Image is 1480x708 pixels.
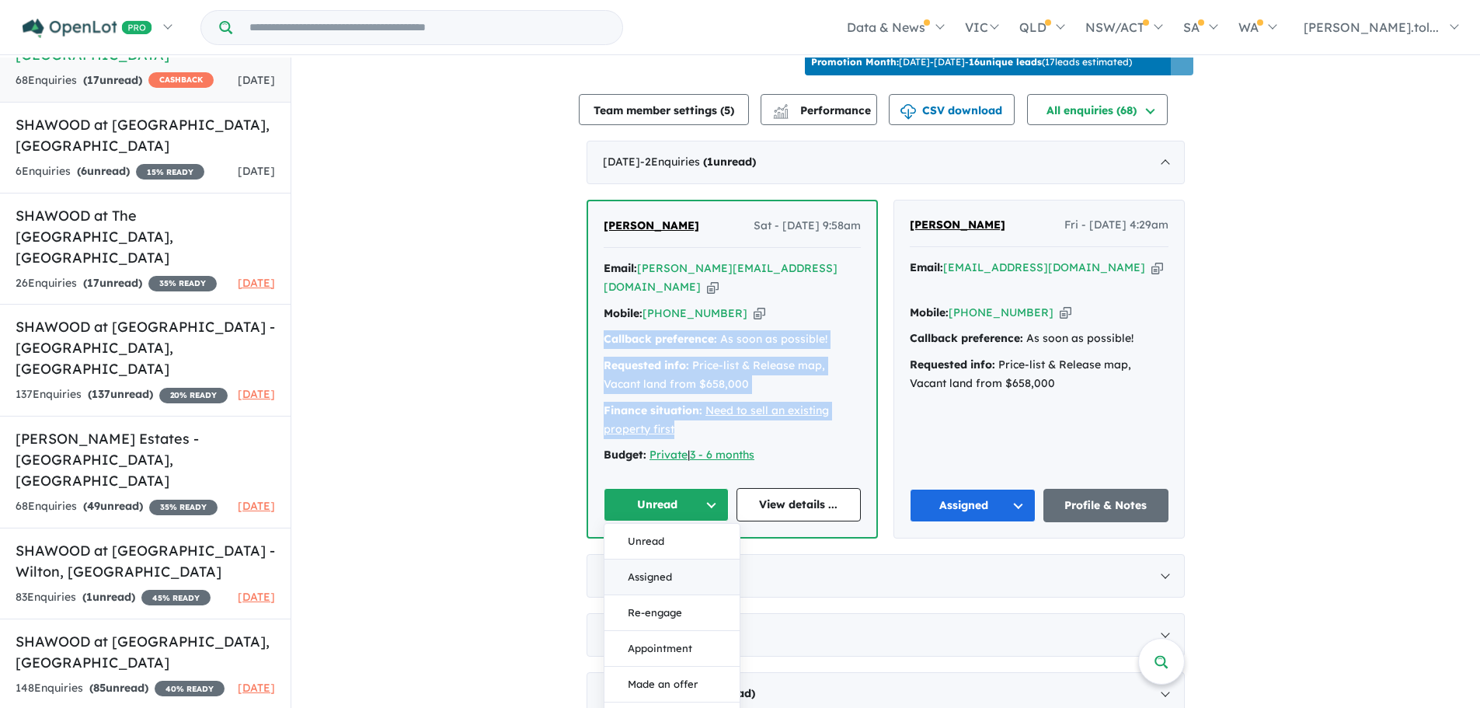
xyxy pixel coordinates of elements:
strong: ( unread) [83,73,142,87]
button: CSV download [889,94,1015,125]
strong: Callback preference: [604,332,717,346]
span: 20 % READY [159,388,228,403]
div: 26 Enquir ies [16,274,217,293]
div: 148 Enquir ies [16,679,225,698]
span: [PERSON_NAME].tol... [1304,19,1439,35]
a: View details ... [737,488,862,521]
button: Re-engage [604,595,740,631]
button: Assigned [604,560,740,595]
span: Sat - [DATE] 9:58am [754,217,861,235]
strong: Budget: [604,448,646,462]
span: 137 [92,387,110,401]
strong: Requested info: [604,358,689,372]
a: Need to sell an existing property first [604,403,829,436]
span: [DATE] [238,681,275,695]
strong: ( unread) [89,681,148,695]
button: Copy [707,279,719,295]
span: 35 % READY [149,500,218,515]
span: [DATE] [238,164,275,178]
span: [DATE] [238,499,275,513]
a: [PERSON_NAME] [910,216,1005,235]
h5: [PERSON_NAME] Estates - [GEOGRAPHIC_DATA] , [GEOGRAPHIC_DATA] [16,428,275,491]
span: Fri - [DATE] 4:29am [1064,216,1168,235]
span: 1 [707,155,713,169]
a: 3 - 6 months [690,448,754,462]
span: - 2 Enquir ies [640,155,756,169]
strong: ( unread) [83,276,142,290]
button: Made an offer [604,667,740,703]
span: 40 % READY [155,681,225,696]
button: Assigned [910,489,1036,522]
p: [DATE] - [DATE] - ( 17 leads estimated) [811,55,1132,69]
button: Unread [604,488,729,521]
img: download icon [900,104,916,120]
button: Performance [761,94,877,125]
span: 35 % READY [148,276,217,291]
div: Price-list & Release map, Vacant land from $658,000 [604,357,861,394]
button: Appointment [604,631,740,667]
span: CASHBACK [148,72,214,88]
div: [DATE] [587,554,1185,598]
a: [PERSON_NAME] [604,217,699,235]
a: Profile & Notes [1043,489,1169,522]
span: 49 [87,499,100,513]
button: Copy [1151,260,1163,276]
span: 5 [724,103,730,117]
strong: Mobile: [604,306,642,320]
a: [PERSON_NAME][EMAIL_ADDRESS][DOMAIN_NAME] [604,261,838,294]
span: 17 [87,73,99,87]
span: 85 [93,681,106,695]
strong: Email: [604,261,637,275]
h5: SHAWOOD at [GEOGRAPHIC_DATA] , [GEOGRAPHIC_DATA] [16,631,275,673]
h5: SHAWOOD at The [GEOGRAPHIC_DATA] , [GEOGRAPHIC_DATA] [16,205,275,268]
span: Performance [775,103,871,117]
h5: SHAWOOD at [GEOGRAPHIC_DATA] , [GEOGRAPHIC_DATA] [16,114,275,156]
input: Try estate name, suburb, builder or developer [235,11,619,44]
a: [EMAIL_ADDRESS][DOMAIN_NAME] [943,260,1145,274]
div: 6 Enquir ies [16,162,204,181]
div: 137 Enquir ies [16,385,228,404]
button: Copy [754,305,765,322]
h5: SHAWOOD at [GEOGRAPHIC_DATA] - [GEOGRAPHIC_DATA] , [GEOGRAPHIC_DATA] [16,316,275,379]
span: [DATE] [238,73,275,87]
div: 68 Enquir ies [16,497,218,516]
span: [DATE] [238,387,275,401]
span: [PERSON_NAME] [910,218,1005,232]
strong: Finance situation: [604,403,702,417]
span: 6 [81,164,87,178]
img: line-chart.svg [774,104,788,113]
span: 15 % READY [136,164,204,180]
div: Price-list & Release map, Vacant land from $658,000 [910,356,1168,393]
strong: ( unread) [82,590,135,604]
strong: Email: [910,260,943,274]
b: 16 unique leads [969,56,1042,68]
div: As soon as possible! [910,330,1168,348]
span: [DATE] [238,590,275,604]
strong: ( unread) [77,164,130,178]
button: All enquiries (68) [1027,94,1168,125]
button: Unread [604,524,740,560]
span: [DATE] [238,276,275,290]
div: [DATE] [587,613,1185,657]
a: [PHONE_NUMBER] [642,306,747,320]
div: 83 Enquir ies [16,588,211,607]
span: [PERSON_NAME] [604,218,699,232]
div: [DATE] [587,141,1185,184]
span: 1 [86,590,92,604]
a: [PHONE_NUMBER] [949,305,1053,319]
img: bar-chart.svg [773,109,789,119]
strong: Requested info: [910,357,995,371]
span: 45 % READY [141,590,211,605]
button: Team member settings (5) [579,94,749,125]
a: Private [649,448,688,462]
b: Promotion Month: [811,56,899,68]
strong: Callback preference: [910,331,1023,345]
strong: ( unread) [703,155,756,169]
span: 17 [87,276,99,290]
strong: ( unread) [83,499,143,513]
div: As soon as possible! [604,330,861,349]
div: | [604,446,861,465]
